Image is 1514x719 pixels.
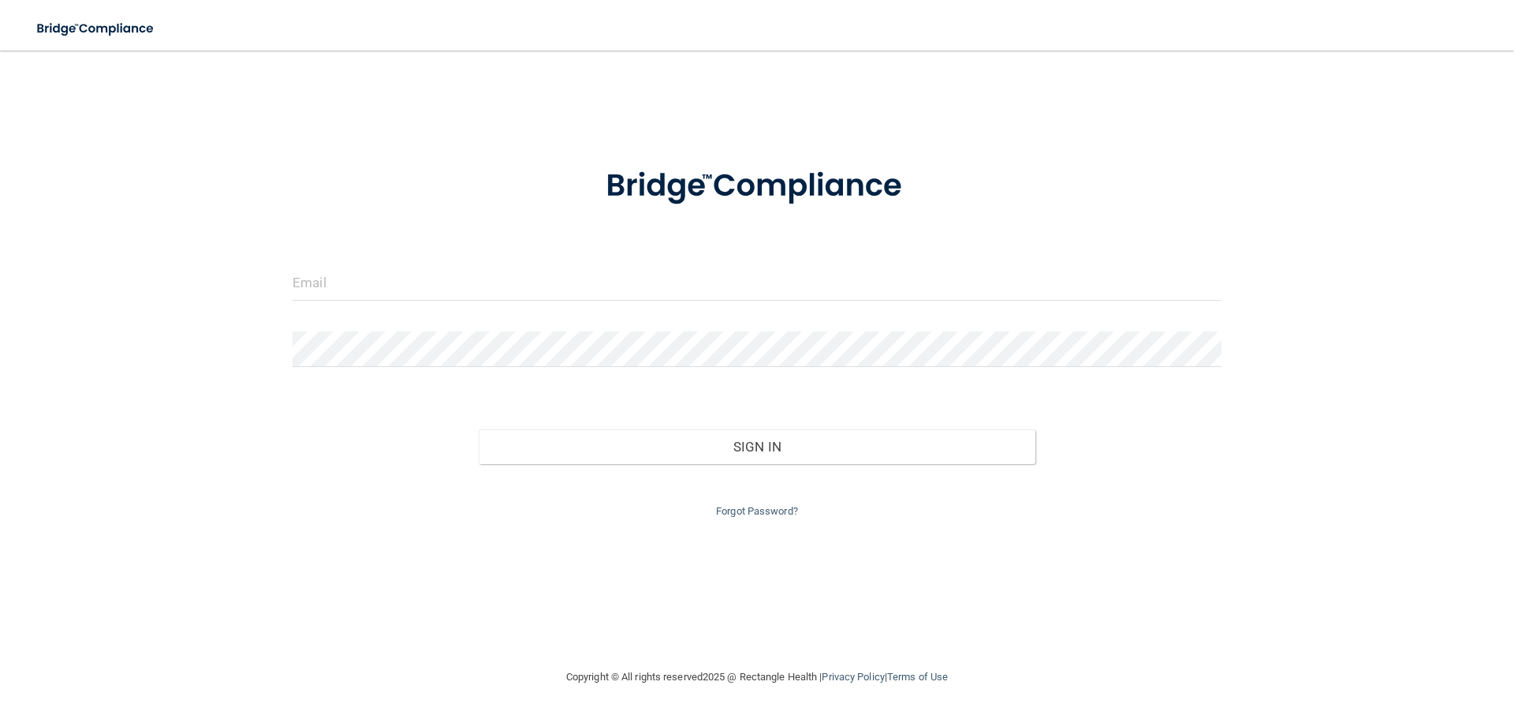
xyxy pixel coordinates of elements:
[822,671,884,683] a: Privacy Policy
[573,145,941,227] img: bridge_compliance_login_screen.278c3ca4.svg
[469,652,1045,702] div: Copyright © All rights reserved 2025 @ Rectangle Health | |
[479,429,1036,464] button: Sign In
[24,13,169,45] img: bridge_compliance_login_screen.278c3ca4.svg
[887,671,948,683] a: Terms of Use
[293,265,1221,301] input: Email
[716,505,798,517] a: Forgot Password?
